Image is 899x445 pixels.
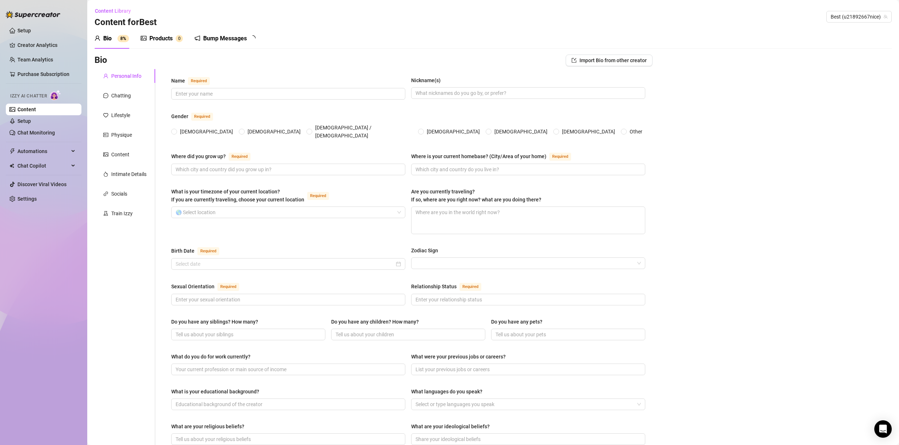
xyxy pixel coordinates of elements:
[171,282,247,291] label: Sexual Orientation
[176,365,400,373] input: What do you do for work currently?
[416,165,639,173] input: Where is your current homebase? (City/Area of your home)
[416,435,639,443] input: What are your ideological beliefs?
[117,35,129,42] sup: 8%
[171,318,258,326] div: Do you have any siblings? How many?
[491,318,542,326] div: Do you have any pets?
[17,118,31,124] a: Setup
[103,73,108,79] span: user
[203,34,247,43] div: Bump Messages
[171,152,258,161] label: Where did you grow up?
[336,330,479,338] input: Do you have any children? How many?
[95,55,107,66] h3: Bio
[424,128,483,136] span: [DEMOGRAPHIC_DATA]
[17,107,36,112] a: Content
[411,246,443,254] label: Zodiac Sign
[141,35,147,41] span: picture
[411,388,482,396] div: What languages do you speak?
[571,58,577,63] span: import
[411,76,441,84] div: Nickname(s)
[176,260,394,268] input: Birth Date
[411,282,489,291] label: Relationship Status
[491,318,547,326] label: Do you have any pets?
[416,296,639,304] input: Relationship Status
[103,211,108,216] span: experiment
[411,152,579,161] label: Where is your current homebase? (City/Area of your home)
[103,191,108,196] span: link
[17,71,69,77] a: Purchase Subscription
[50,90,61,100] img: AI Chatter
[111,131,132,139] div: Physique
[103,132,108,137] span: idcard
[331,318,419,326] div: Do you have any children? How many?
[171,77,185,85] div: Name
[111,190,127,198] div: Socials
[111,72,141,80] div: Personal Info
[17,130,55,136] a: Chat Monitoring
[229,153,250,161] span: Required
[176,296,400,304] input: Sexual Orientation
[176,165,400,173] input: Where did you grow up?
[176,400,400,408] input: What is your educational background?
[495,330,639,338] input: Do you have any pets?
[171,246,227,255] label: Birth Date
[171,422,244,430] div: What are your religious beliefs?
[171,388,259,396] div: What is your educational background?
[95,5,137,17] button: Content Library
[95,17,157,28] h3: Content for Best
[171,282,214,290] div: Sexual Orientation
[111,111,130,119] div: Lifestyle
[416,89,639,97] input: Nickname(s)
[194,35,200,41] span: notification
[411,388,487,396] label: What languages do you speak?
[111,92,131,100] div: Chatting
[171,388,264,396] label: What is your educational background?
[103,172,108,177] span: fire
[103,152,108,157] span: picture
[171,76,218,85] label: Name
[249,35,256,42] span: loading
[171,247,194,255] div: Birth Date
[171,112,221,121] label: Gender
[491,128,550,136] span: [DEMOGRAPHIC_DATA]
[171,353,250,361] div: What do you do for work currently?
[17,181,67,187] a: Discover Viral Videos
[307,192,329,200] span: Required
[17,160,69,172] span: Chat Copilot
[10,93,47,100] span: Izzy AI Chatter
[883,15,888,19] span: team
[411,282,457,290] div: Relationship Status
[579,57,647,63] span: Import Bio from other creator
[17,39,76,51] a: Creator Analytics
[17,28,31,33] a: Setup
[245,128,304,136] span: [DEMOGRAPHIC_DATA]
[411,353,511,361] label: What were your previous jobs or careers?
[188,77,210,85] span: Required
[17,145,69,157] span: Automations
[103,34,112,43] div: Bio
[111,170,147,178] div: Intimate Details
[411,422,495,430] label: What are your ideological beliefs?
[411,422,490,430] div: What are your ideological beliefs?
[831,11,887,22] span: Best (u21892667nice)
[17,57,53,63] a: Team Analytics
[197,247,219,255] span: Required
[177,128,236,136] span: [DEMOGRAPHIC_DATA]
[411,152,546,160] div: Where is your current homebase? (City/Area of your home)
[331,318,424,326] label: Do you have any children? How many?
[171,318,263,326] label: Do you have any siblings? How many?
[411,246,438,254] div: Zodiac Sign
[416,365,639,373] input: What were your previous jobs or careers?
[627,128,645,136] span: Other
[171,112,188,120] div: Gender
[549,153,571,161] span: Required
[171,152,226,160] div: Where did you grow up?
[176,90,400,98] input: Name
[459,283,481,291] span: Required
[559,128,618,136] span: [DEMOGRAPHIC_DATA]
[17,196,37,202] a: Settings
[103,113,108,118] span: heart
[217,283,239,291] span: Required
[111,209,133,217] div: Train Izzy
[874,420,892,438] div: Open Intercom Messenger
[312,124,415,140] span: [DEMOGRAPHIC_DATA] / [DEMOGRAPHIC_DATA]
